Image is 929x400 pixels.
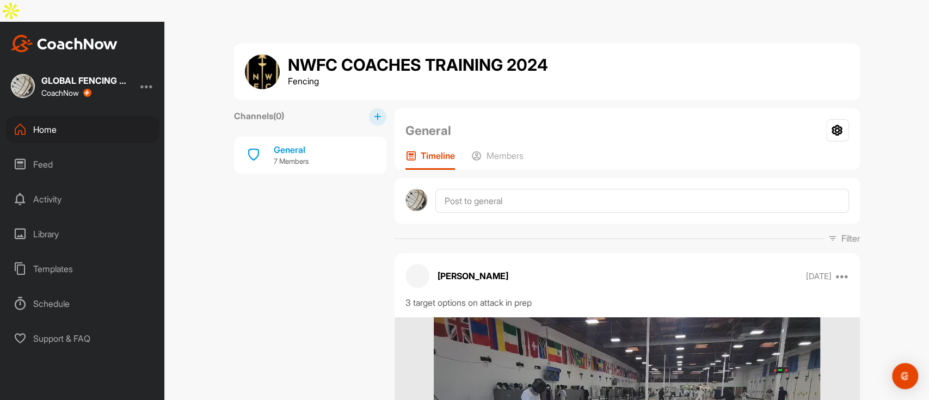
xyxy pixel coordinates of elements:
img: CoachNow [11,35,118,52]
p: 7 Members [274,156,309,167]
img: avatar [405,189,428,211]
p: [PERSON_NAME] [438,269,508,282]
div: CoachNow [41,89,91,97]
div: General [274,143,309,156]
img: square_d5d5b10408b5f15aeafe490ab2239331.jpg [11,74,35,98]
p: Filter [841,232,860,245]
p: [DATE] [806,271,832,282]
div: Home [6,116,159,143]
h1: NWFC COACHES TRAINING 2024 [288,56,548,75]
div: Schedule [6,290,159,317]
img: group [245,54,280,89]
p: Members [487,150,524,161]
div: Open Intercom Messenger [892,363,918,389]
div: 3 target options on attack in prep [405,296,849,309]
div: Activity [6,186,159,213]
div: Support & FAQ [6,325,159,352]
label: Channels ( 0 ) [234,109,284,122]
h2: General [405,121,451,140]
p: Fencing [288,75,548,88]
div: Library [6,220,159,248]
div: Feed [6,151,159,178]
p: Timeline [421,150,455,161]
div: Templates [6,255,159,282]
div: GLOBAL FENCING MASTERS [41,76,128,85]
